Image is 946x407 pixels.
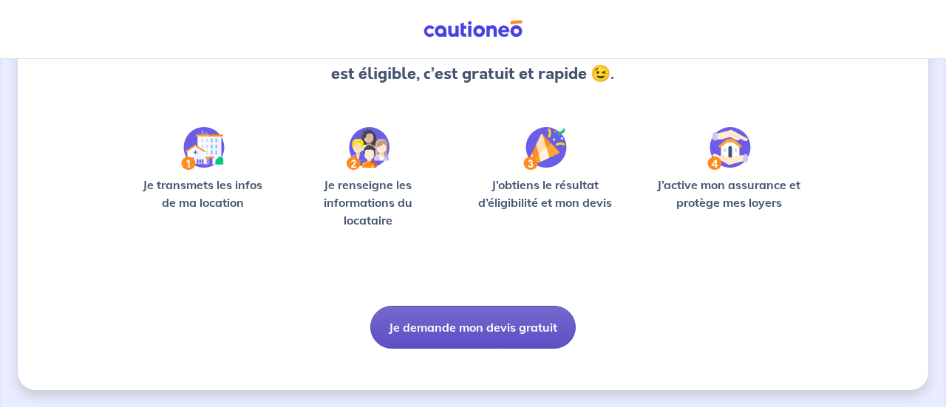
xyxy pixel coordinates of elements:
[136,176,269,211] p: Je transmets les infos de ma location
[707,127,751,170] img: /static/bfff1cf634d835d9112899e6a3df1a5d/Step-4.svg
[181,127,225,170] img: /static/90a569abe86eec82015bcaae536bd8e6/Step-1.svg
[347,127,389,170] img: /static/c0a346edaed446bb123850d2d04ad552/Step-2.svg
[418,20,528,38] img: Cautioneo
[647,176,810,211] p: J’active mon assurance et protège mes loyers
[523,127,567,170] img: /static/f3e743aab9439237c3e2196e4328bba9/Step-3.svg
[293,176,443,229] p: Je renseigne les informations du locataire
[370,306,576,349] button: Je demande mon devis gratuit
[278,38,667,86] p: Vérifions ensemble si le dossier de votre locataire est éligible, c’est gratuit et rapide 😉.
[466,176,624,211] p: J’obtiens le résultat d’éligibilité et mon devis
